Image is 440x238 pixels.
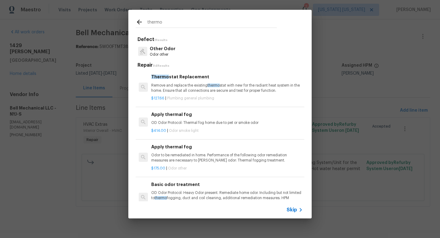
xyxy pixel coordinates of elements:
span: Plumbing general plumbing [167,96,214,100]
span: $414.00 [151,129,166,132]
h5: Repair [137,62,304,69]
span: Skip [287,207,297,213]
p: Other Odor [150,46,175,52]
p: Remove and replace the existing stat with new for the radiant heat system in the home. Ensure tha... [151,83,303,93]
h6: stat Replacement [151,73,303,80]
h5: Defect [137,36,304,43]
span: Thermo [151,75,169,79]
h6: Basic odor treatment [151,181,303,188]
span: $175.00 [151,166,165,170]
p: OD Odor Protocol: Thermal fog home due to pet or smoke odor [151,120,303,125]
p: Odor to be remediated in home. Performance of the following odor remediation measures are necessa... [151,153,303,163]
span: 1 Results [154,39,167,42]
p: | [151,96,303,101]
span: Odor other [168,166,187,170]
p: | [151,128,303,133]
span: $127.66 [151,96,164,100]
span: 94 Results [153,64,169,67]
p: | [151,166,303,171]
span: thermo [155,196,167,200]
h6: Apply thermal fog [151,111,303,118]
input: Search issues or repairs [147,18,277,28]
p: Odor other [150,52,175,57]
span: thermo [207,84,220,87]
h6: Apply thermal fog [151,143,303,150]
span: Odor smoke light [169,129,199,132]
p: OD Odor Protocol: Heavy Odor present. Remediate home odor. Including but not limited to fogging, ... [151,190,303,206]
